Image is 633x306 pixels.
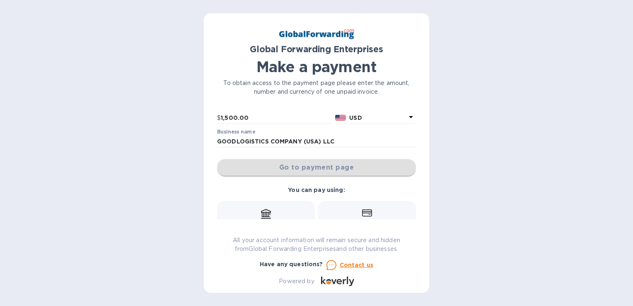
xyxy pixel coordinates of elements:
p: All your account information will remain secure and hidden from Global Forwarding Enterprises and... [217,236,416,253]
input: Enter business name [217,136,416,148]
p: Powered by [279,277,314,286]
p: $ [217,114,221,122]
img: USD [335,115,346,121]
b: Have any questions? [260,261,323,267]
u: Contact us [340,262,374,268]
input: 0.00 [221,112,332,124]
b: USD [349,114,362,121]
p: To obtain access to the payment page please enter the amount, number and currency of one unpaid i... [217,79,416,96]
h1: Make a payment [217,58,416,75]
b: Global Forwarding Enterprises [250,44,383,54]
b: You can pay using: [288,187,345,193]
label: Business name [217,129,255,134]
